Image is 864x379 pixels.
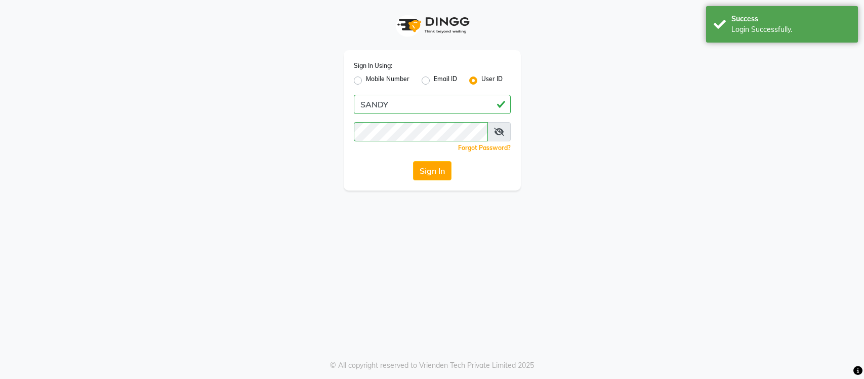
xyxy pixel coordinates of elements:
label: Mobile Number [366,74,409,87]
a: Forgot Password? [458,144,511,151]
label: Email ID [434,74,457,87]
img: logo1.svg [392,10,473,40]
button: Sign In [413,161,451,180]
input: Username [354,122,488,141]
div: Login Successfully. [731,24,850,35]
label: User ID [481,74,503,87]
label: Sign In Using: [354,61,392,70]
div: Success [731,14,850,24]
input: Username [354,95,511,114]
